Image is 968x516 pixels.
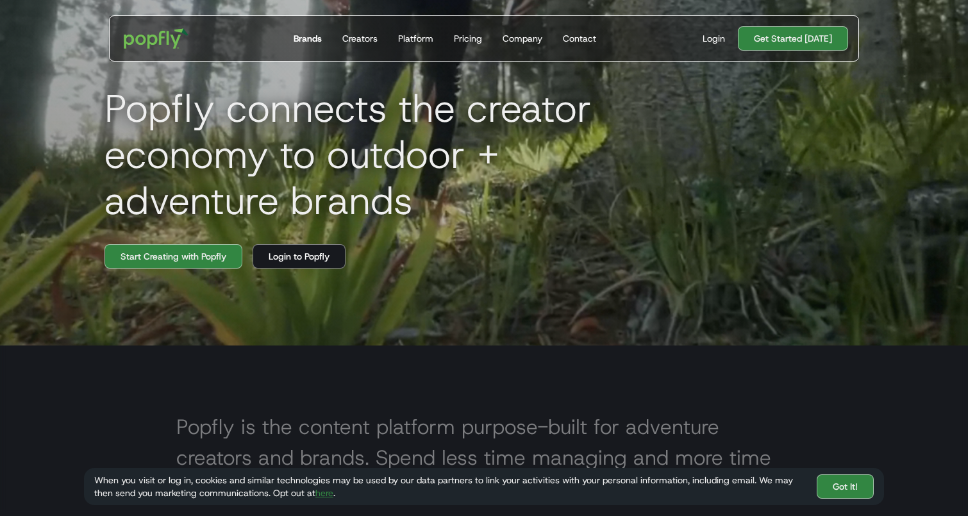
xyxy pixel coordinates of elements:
[454,32,482,45] div: Pricing
[94,474,806,499] div: When you visit or log in, cookies and similar technologies may be used by our data partners to li...
[449,16,487,61] a: Pricing
[697,32,730,45] a: Login
[497,16,547,61] a: Company
[703,32,725,45] div: Login
[294,32,322,45] div: Brands
[337,16,383,61] a: Creators
[115,19,197,58] a: home
[288,16,327,61] a: Brands
[342,32,378,45] div: Creators
[738,26,848,51] a: Get Started [DATE]
[558,16,601,61] a: Contact
[94,85,671,224] h1: Popfly connects the creator economy to outdoor + adventure brands
[176,412,792,504] h2: Popfly is the content platform purpose-built for adventure creators and brands. Spend less time m...
[315,487,333,499] a: here
[104,244,242,269] a: Start Creating with Popfly
[393,16,438,61] a: Platform
[398,32,433,45] div: Platform
[503,32,542,45] div: Company
[817,474,874,499] a: Got It!
[563,32,596,45] div: Contact
[253,244,346,269] a: Login to Popfly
